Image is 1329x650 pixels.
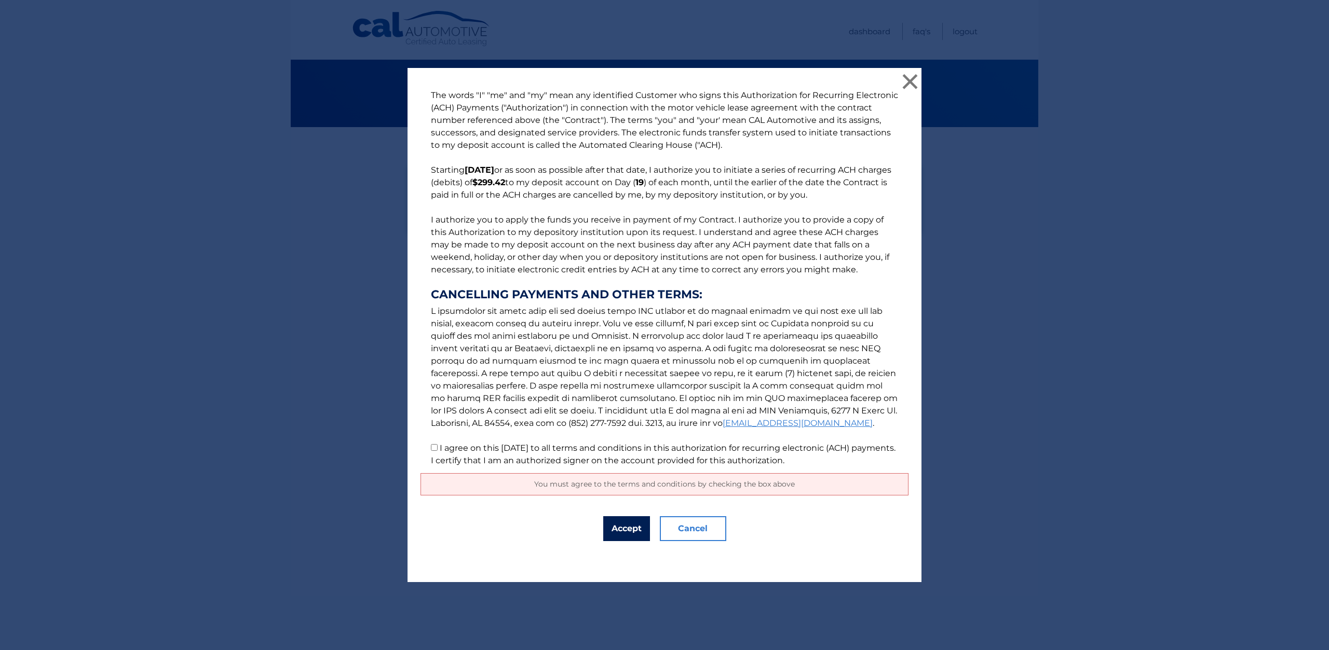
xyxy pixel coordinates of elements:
button: Cancel [660,516,726,541]
button: × [900,71,920,92]
a: [EMAIL_ADDRESS][DOMAIN_NAME] [723,418,873,428]
span: You must agree to the terms and conditions by checking the box above [534,479,795,489]
b: $299.42 [472,177,505,187]
b: 19 [635,177,644,187]
b: [DATE] [465,165,494,175]
button: Accept [603,516,650,541]
label: I agree on this [DATE] to all terms and conditions in this authorization for recurring electronic... [431,443,896,465]
strong: CANCELLING PAYMENTS AND OTHER TERMS: [431,288,898,301]
p: The words "I" "me" and "my" mean any identified Customer who signs this Authorization for Recurri... [421,89,908,467]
